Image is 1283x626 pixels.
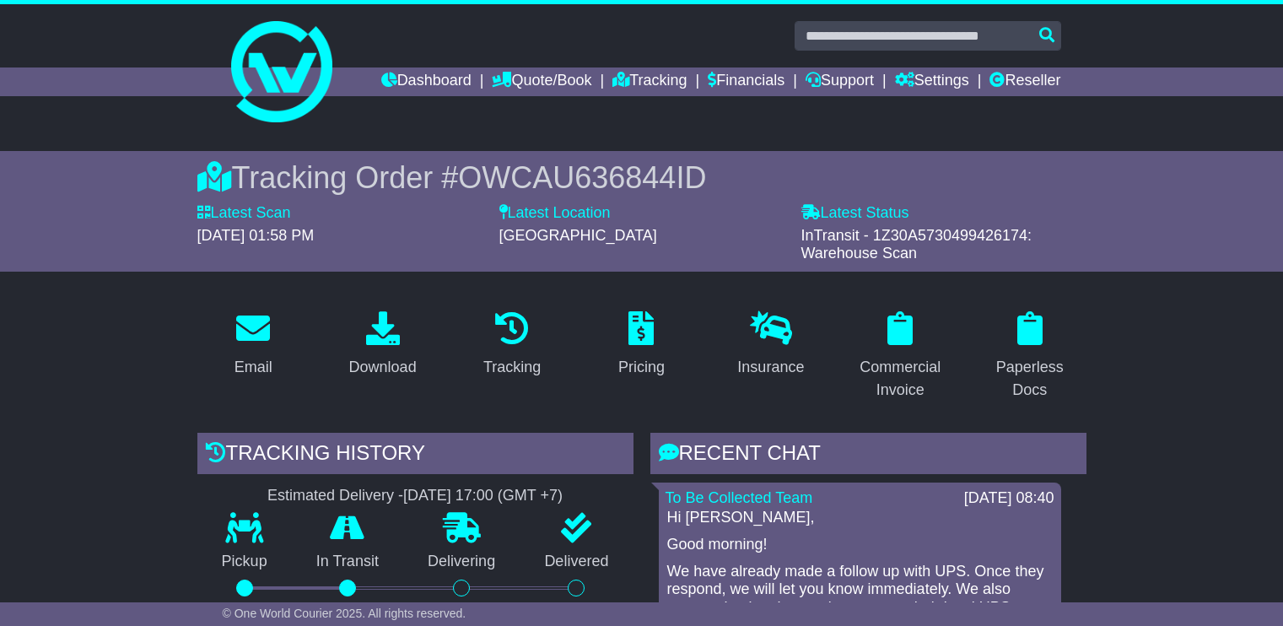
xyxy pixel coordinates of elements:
a: Settings [895,67,969,96]
div: Commercial Invoice [855,356,946,402]
p: Good morning! [667,536,1053,554]
label: Latest Status [801,204,909,223]
a: Tracking [612,67,687,96]
p: Pickup [197,553,292,571]
div: [DATE] 17:00 (GMT +7) [403,487,563,505]
label: Latest Scan [197,204,291,223]
span: OWCAU636844ID [458,160,706,195]
label: Latest Location [499,204,611,223]
p: Delivering [403,553,520,571]
div: Tracking [483,356,541,379]
span: [GEOGRAPHIC_DATA] [499,227,657,244]
div: Email [234,356,272,379]
span: [DATE] 01:58 PM [197,227,315,244]
div: Estimated Delivery - [197,487,633,505]
div: Pricing [618,356,665,379]
div: [DATE] 08:40 [964,489,1054,508]
span: InTransit - 1Z30A5730499426174: Warehouse Scan [801,227,1032,262]
a: Email [224,305,283,385]
p: In Transit [292,553,403,571]
a: Commercial Invoice [844,305,957,407]
div: Tracking Order # [197,159,1086,196]
div: Paperless Docs [984,356,1075,402]
a: To Be Collected Team [666,489,813,506]
a: Download [338,305,428,385]
p: Hi [PERSON_NAME], [667,509,1053,527]
a: Reseller [989,67,1060,96]
a: Financials [708,67,784,96]
a: Tracking [472,305,552,385]
a: Pricing [607,305,676,385]
p: Delivered [520,553,633,571]
a: Insurance [726,305,815,385]
span: © One World Courier 2025. All rights reserved. [223,607,466,620]
a: Paperless Docs [973,305,1086,407]
a: Quote/Book [492,67,591,96]
a: Dashboard [381,67,472,96]
div: Insurance [737,356,804,379]
a: Support [806,67,874,96]
div: RECENT CHAT [650,433,1086,478]
div: Tracking history [197,433,633,478]
div: Download [349,356,417,379]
